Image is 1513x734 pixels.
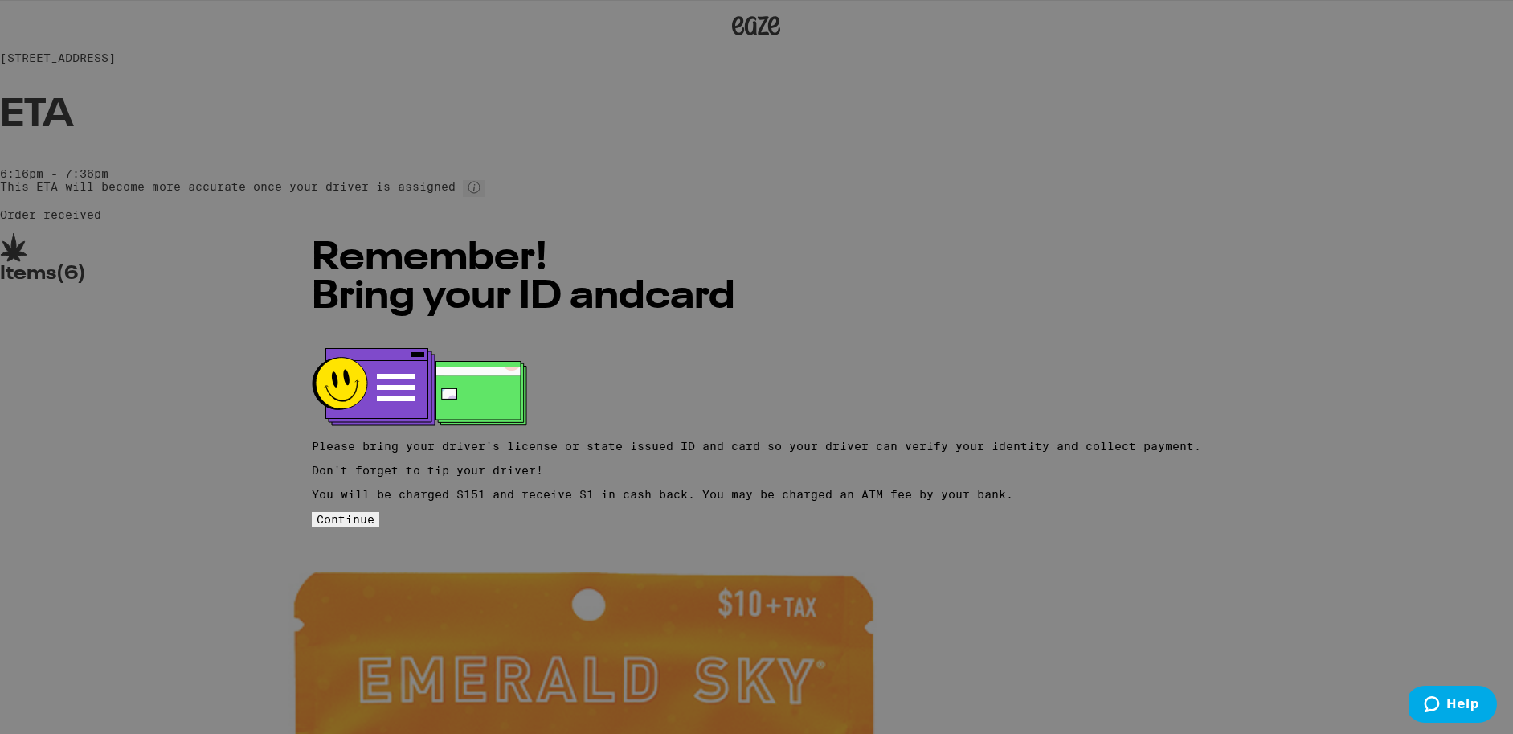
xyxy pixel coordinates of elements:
iframe: Opens a widget where you can find more information [1409,686,1497,726]
button: Continue [312,512,379,527]
span: Continue [317,513,374,526]
p: Please bring your driver's license or state issued ID and card so your driver can verify your ide... [312,440,1201,453]
p: Don't forget to tip your driver! [312,464,1201,477]
span: Remember! Bring your ID and card [312,240,735,317]
p: You will be charged $151 and receive $1 in cash back. You may be charged an ATM fee by your bank. [312,488,1201,501]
